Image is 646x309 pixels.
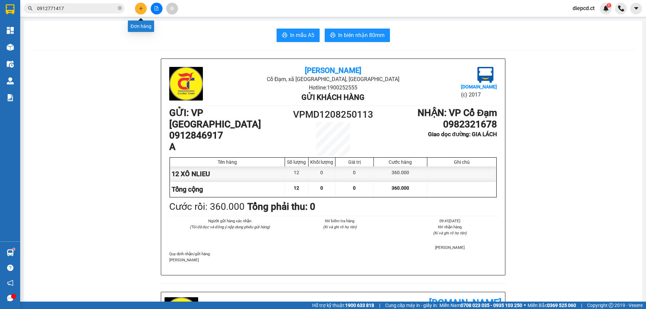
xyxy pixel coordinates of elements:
[190,225,270,229] i: (Tôi đã đọc và đồng ý nộp dung phiếu gửi hàng)
[169,141,292,153] h1: A
[428,131,497,138] b: Giao dọc đường: GIA LÁCH
[337,159,372,165] div: Giá trị
[7,249,14,256] img: warehouse-icon
[392,185,409,191] span: 360.000
[439,302,522,309] span: Miền Nam
[172,159,283,165] div: Tên hàng
[170,6,174,11] span: aim
[169,257,497,263] p: [PERSON_NAME]
[7,27,14,34] img: dashboard-icon
[170,166,285,182] div: 12 XÔ NLIEU
[118,6,122,10] span: close-circle
[294,185,299,191] span: 12
[7,94,14,101] img: solution-icon
[309,166,335,182] div: 0
[312,302,374,309] span: Hỗ trợ kỹ thuật:
[6,4,14,14] img: logo-vxr
[524,304,526,307] span: ⚪️
[325,29,390,42] button: printerIn biên nhận 80mm
[345,303,374,308] strong: 1900 633 818
[310,159,333,165] div: Khối lượng
[353,185,356,191] span: 0
[330,32,335,39] span: printer
[169,67,203,101] img: logo.jpg
[305,66,361,75] b: [PERSON_NAME]
[224,83,442,92] li: Hotline: 1900252555
[379,302,380,309] span: |
[375,159,425,165] div: Cước hàng
[13,248,15,250] sup: 1
[7,77,14,84] img: warehouse-icon
[608,3,610,8] span: 1
[290,31,314,39] span: In mẫu A5
[172,185,203,193] span: Tổng cộng
[581,302,582,309] span: |
[403,244,497,250] li: [PERSON_NAME]
[7,44,14,51] img: warehouse-icon
[224,75,442,83] li: Cổ Đạm, xã [GEOGRAPHIC_DATA], [GEOGRAPHIC_DATA]
[320,185,323,191] span: 0
[461,90,497,99] li: (c) 2017
[418,107,497,118] b: NHẬN : VP Cổ Đạm
[166,3,178,14] button: aim
[618,5,624,11] img: phone-icon
[7,295,13,301] span: message
[429,297,502,308] b: [DOMAIN_NAME]
[154,6,159,11] span: file-add
[433,231,467,235] i: (Kí và ghi rõ họ tên)
[374,119,497,130] h1: 0982321678
[374,166,427,182] div: 360.000
[169,199,245,214] div: Cước rồi : 360.000
[403,224,497,230] li: NV nhận hàng
[277,29,320,42] button: printerIn mẫu A5
[461,84,497,89] b: [DOMAIN_NAME]
[139,6,143,11] span: plus
[151,3,163,14] button: file-add
[335,166,374,182] div: 0
[323,225,357,229] i: (Kí và ghi rõ họ tên)
[37,5,116,12] input: Tìm tên, số ĐT hoặc mã đơn
[287,159,307,165] div: Số lượng
[567,4,600,12] span: diepcd.ct
[285,166,309,182] div: 12
[292,107,374,122] h1: VPMD1208250113
[547,303,576,308] strong: 0369 525 060
[169,107,261,130] b: GỬI : VP [GEOGRAPHIC_DATA]
[603,5,609,11] img: icon-new-feature
[282,32,287,39] span: printer
[135,3,147,14] button: plus
[301,93,364,102] b: Gửi khách hàng
[293,218,387,224] li: NV kiểm tra hàng
[385,302,438,309] span: Cung cấp máy in - giấy in:
[169,251,497,263] div: Quy định nhận/gửi hàng :
[609,303,613,308] span: copyright
[118,5,122,12] span: close-circle
[461,303,522,308] strong: 0708 023 035 - 0935 103 250
[7,280,13,286] span: notification
[528,302,576,309] span: Miền Bắc
[429,159,495,165] div: Ghi chú
[7,265,13,271] span: question-circle
[633,5,639,11] span: caret-down
[630,3,642,14] button: caret-down
[247,201,315,212] b: Tổng phải thu: 0
[7,61,14,68] img: warehouse-icon
[607,3,611,8] sup: 1
[28,6,33,11] span: search
[183,218,277,224] li: Người gửi hàng xác nhận
[338,31,385,39] span: In biên nhận 80mm
[169,130,292,141] h1: 0912846917
[403,218,497,224] li: 09:41[DATE]
[477,67,494,83] img: logo.jpg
